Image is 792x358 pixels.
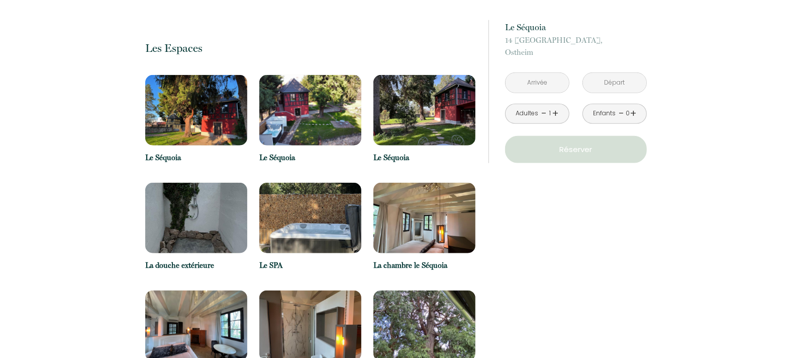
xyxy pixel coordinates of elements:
p: Le Séquoia [145,152,247,164]
div: 0 [625,109,630,118]
img: 16831160562803.JPG [373,75,475,146]
div: Enfants [593,109,616,118]
p: Le SPA [259,259,361,271]
p: Le Séquoia [505,20,647,34]
a: - [619,106,624,121]
div: Adultes [516,109,538,118]
img: 16831158982053.JPG [145,75,247,146]
p: La douche extérieure [145,259,247,271]
img: 16831161261017.JPG [373,183,475,253]
p: Le Séquoia [373,152,475,164]
input: Départ [583,73,646,93]
p: Réserver [509,144,643,156]
img: 16831160740733.JPG [145,183,247,253]
a: - [541,106,547,121]
a: + [630,106,636,121]
div: 1 [547,109,552,118]
a: + [553,106,559,121]
img: 16831159616686.JPG [259,75,361,146]
p: Ostheim [505,34,647,58]
input: Arrivée [506,73,569,93]
p: Les Espaces [145,41,475,55]
span: 14 [GEOGRAPHIC_DATA], [505,34,647,46]
p: Le Séquoia [259,152,361,164]
img: 16831160928662.jpg [259,183,361,253]
button: Réserver [505,136,647,163]
p: La chambre le Séquoia [373,259,475,271]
